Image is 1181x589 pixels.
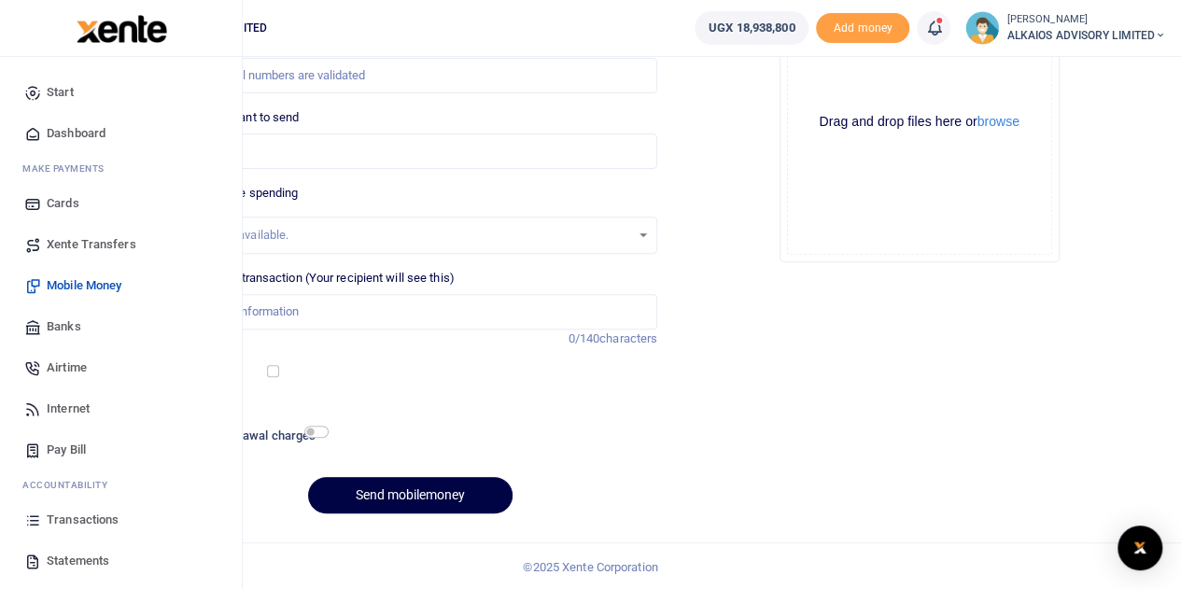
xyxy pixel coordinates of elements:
[15,540,227,582] a: Statements
[15,265,227,306] a: Mobile Money
[1006,12,1166,28] small: [PERSON_NAME]
[47,552,109,570] span: Statements
[47,358,87,377] span: Airtime
[15,388,227,429] a: Internet
[47,317,81,336] span: Banks
[75,21,167,35] a: logo-small logo-large logo-large
[15,224,227,265] a: Xente Transfers
[77,15,167,43] img: logo-large
[816,13,909,44] span: Add money
[163,294,657,330] input: Enter extra information
[47,83,74,102] span: Start
[687,11,816,45] li: Wallet ballance
[977,115,1019,128] button: browse
[36,478,107,492] span: countability
[47,441,86,459] span: Pay Bill
[47,235,136,254] span: Xente Transfers
[32,161,105,175] span: ake Payments
[163,58,657,93] input: MTN & Airtel numbers are validated
[965,11,999,45] img: profile-user
[15,113,227,154] a: Dashboard
[695,11,808,45] a: UGX 18,938,800
[47,511,119,529] span: Transactions
[599,331,657,345] span: characters
[15,347,227,388] a: Airtime
[47,194,79,213] span: Cards
[47,276,121,295] span: Mobile Money
[965,11,1166,45] a: profile-user [PERSON_NAME] ALKAIOS ADVISORY LIMITED
[816,13,909,44] li: Toup your wallet
[816,20,909,34] a: Add money
[15,72,227,113] a: Start
[47,124,105,143] span: Dashboard
[15,470,227,499] li: Ac
[1118,526,1162,570] div: Open Intercom Messenger
[15,306,227,347] a: Banks
[15,429,227,470] a: Pay Bill
[15,499,227,540] a: Transactions
[569,331,600,345] span: 0/140
[788,113,1051,131] div: Drag and drop files here or
[163,133,657,169] input: UGX
[163,269,455,287] label: Memo for this transaction (Your recipient will see this)
[177,226,630,245] div: No options available.
[308,477,513,513] button: Send mobilemoney
[47,400,90,418] span: Internet
[1006,27,1166,44] span: ALKAIOS ADVISORY LIMITED
[709,19,794,37] span: UGX 18,938,800
[15,154,227,183] li: M
[15,183,227,224] a: Cards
